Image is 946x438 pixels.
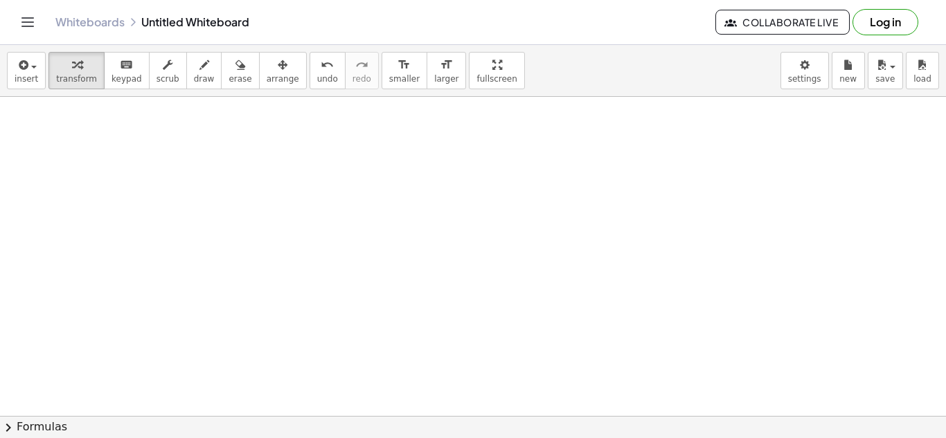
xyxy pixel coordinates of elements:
[120,57,133,73] i: keyboard
[727,16,838,28] span: Collaborate Live
[875,74,895,84] span: save
[267,74,299,84] span: arrange
[715,10,850,35] button: Collaborate Live
[17,11,39,33] button: Toggle navigation
[15,74,38,84] span: insert
[56,74,97,84] span: transform
[48,52,105,89] button: transform
[788,74,821,84] span: settings
[398,57,411,73] i: format_size
[469,52,524,89] button: fullscreen
[839,74,857,84] span: new
[104,52,150,89] button: keyboardkeypad
[434,74,458,84] span: larger
[55,15,125,29] a: Whiteboards
[321,57,334,73] i: undo
[7,52,46,89] button: insert
[149,52,187,89] button: scrub
[913,74,931,84] span: load
[868,52,903,89] button: save
[345,52,379,89] button: redoredo
[427,52,466,89] button: format_sizelarger
[221,52,259,89] button: erase
[186,52,222,89] button: draw
[310,52,346,89] button: undoundo
[780,52,829,89] button: settings
[317,74,338,84] span: undo
[440,57,453,73] i: format_size
[382,52,427,89] button: format_sizesmaller
[352,74,371,84] span: redo
[853,9,918,35] button: Log in
[229,74,251,84] span: erase
[389,74,420,84] span: smaller
[476,74,517,84] span: fullscreen
[259,52,307,89] button: arrange
[832,52,865,89] button: new
[111,74,142,84] span: keypad
[157,74,179,84] span: scrub
[194,74,215,84] span: draw
[906,52,939,89] button: load
[355,57,368,73] i: redo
